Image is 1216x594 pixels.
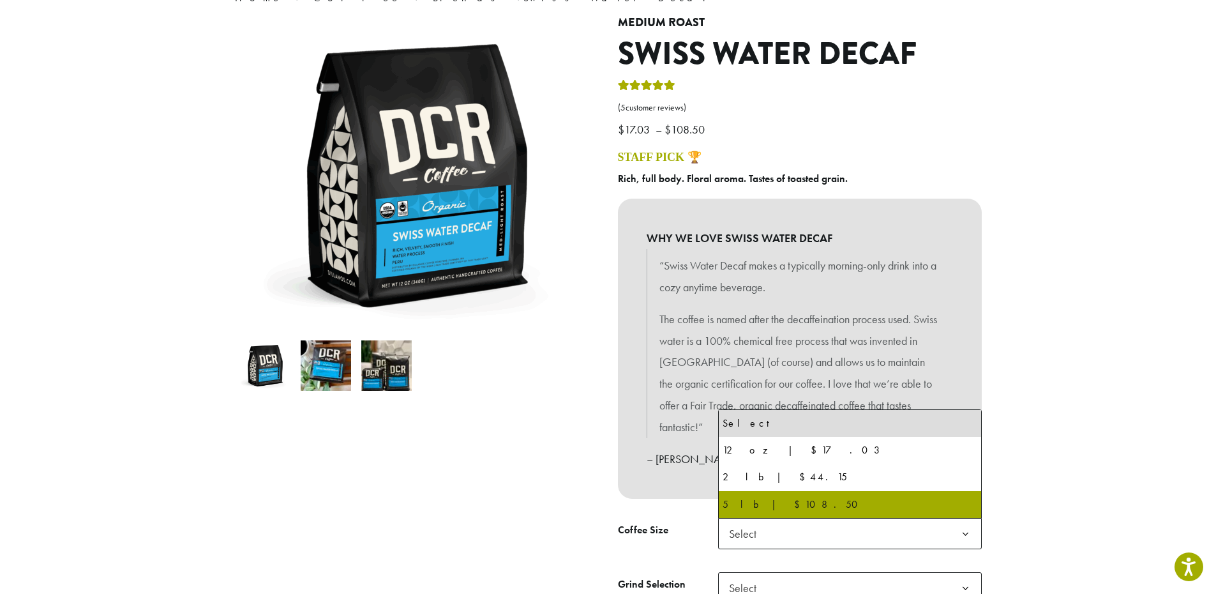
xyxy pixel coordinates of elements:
div: 2 lb | $44.15 [723,468,977,487]
p: – [PERSON_NAME], Inbound Clerk [647,448,953,470]
img: Swiss Water Decaf - Image 2 [301,340,351,391]
div: 5 lb | $108.50 [723,495,977,514]
p: The coffee is named after the decaffeination process used. Swiss water is a 100% chemical free pr... [659,308,940,438]
a: (5customer reviews) [618,102,982,114]
div: Rated 5.00 out of 5 [618,78,675,97]
p: “Swiss Water Decaf makes a typically morning-only drink into a cozy anytime beverage. [659,255,940,298]
label: Grind Selection [618,575,718,594]
img: Swiss Water Decaf [240,340,290,391]
a: Staff Pick 🏆 [618,151,702,164]
bdi: 17.03 [618,122,653,137]
b: Rich, full body. Floral aroma. Tastes of toasted grain. [618,172,848,185]
span: $ [618,122,624,137]
span: Select [724,521,769,546]
div: 12 oz | $17.03 [723,441,977,460]
span: 5 [620,102,626,113]
span: Select [718,518,982,549]
b: WHY WE LOVE SWISS WATER DECAF [647,227,953,249]
span: $ [664,122,671,137]
h1: Swiss Water Decaf [618,36,982,73]
h4: Medium Roast [618,16,982,30]
li: Select [719,410,981,437]
label: Coffee Size [618,521,718,540]
span: – [656,122,662,137]
bdi: 108.50 [664,122,708,137]
img: Swiss Water Decaf - Image 3 [361,340,412,391]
